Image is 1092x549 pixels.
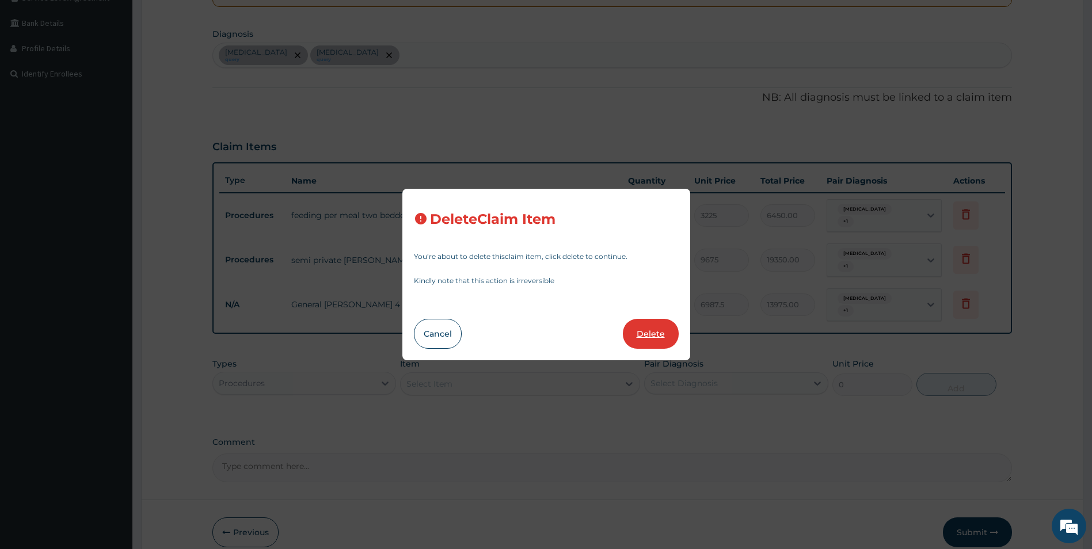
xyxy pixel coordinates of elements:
[67,145,159,261] span: We're online!
[623,319,679,349] button: Delete
[60,64,193,79] div: Chat with us now
[189,6,216,33] div: Minimize live chat window
[6,314,219,354] textarea: Type your message and hit 'Enter'
[414,319,462,349] button: Cancel
[414,253,679,260] p: You’re about to delete this claim item , click delete to continue.
[414,277,679,284] p: Kindly note that this action is irreversible
[430,212,555,227] h3: Delete Claim Item
[21,58,47,86] img: d_794563401_company_1708531726252_794563401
